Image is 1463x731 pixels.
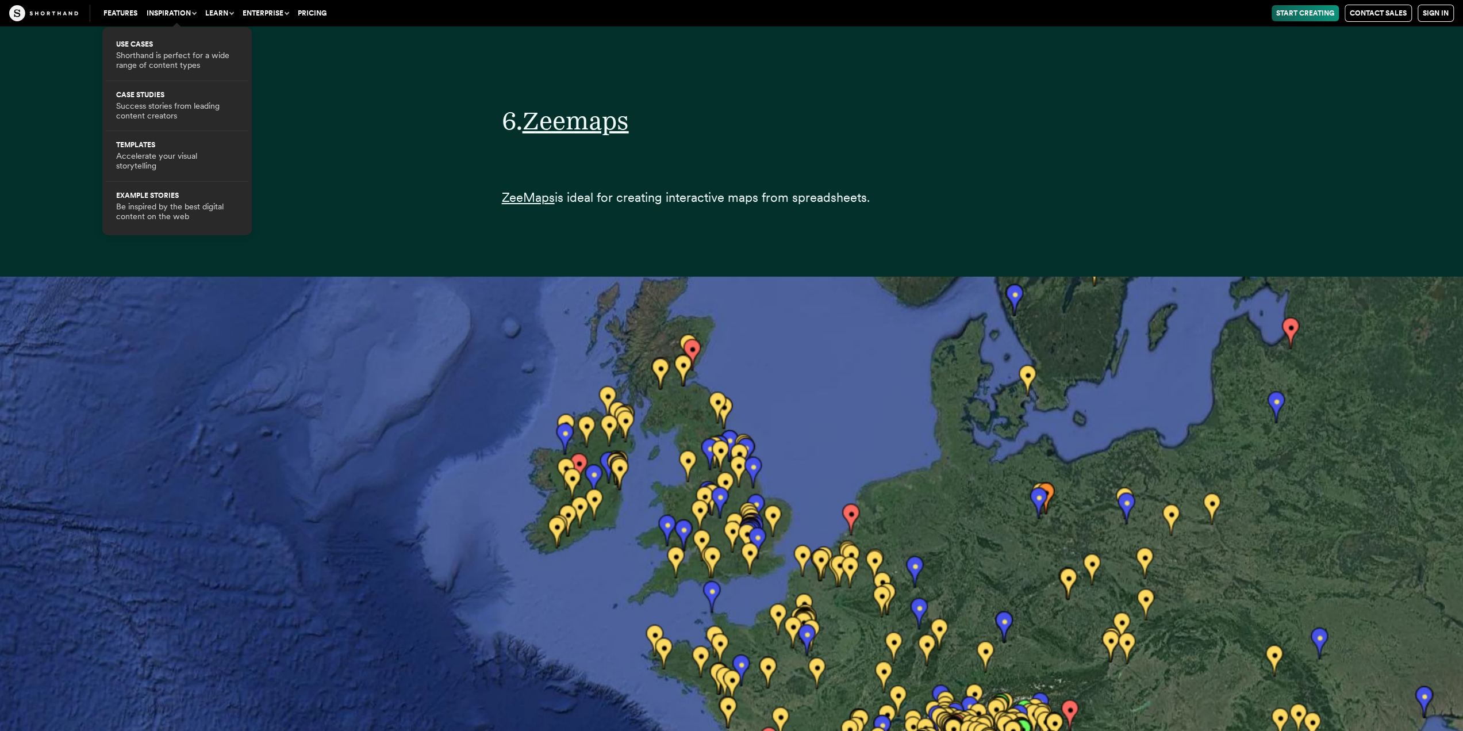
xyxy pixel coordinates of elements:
[116,151,238,171] p: Accelerate your visual storytelling
[1272,5,1339,21] a: Start Creating
[238,5,293,21] button: Enterprise
[116,101,238,121] p: Success stories from leading content creators
[502,190,555,205] a: ZeeMaps
[116,202,238,222] p: Be inspired by the best digital content on the web
[116,91,238,121] a: Case StudiesSuccess stories from leading content creators
[1418,5,1454,22] a: Sign in
[293,5,331,21] a: Pricing
[116,141,238,171] a: TemplatesAccelerate your visual storytelling
[201,5,238,21] button: Learn
[523,105,629,136] a: Zeemaps
[9,5,78,21] img: The Craft
[142,5,201,21] button: Inspiration
[116,51,238,71] p: Shorthand is perfect for a wide range of content types
[502,105,523,136] span: 6.
[1345,5,1412,22] a: Contact Sales
[116,192,238,222] a: Example StoriesBe inspired by the best digital content on the web
[555,190,870,205] span: is ideal for creating interactive maps from spreadsheets.
[116,41,238,71] a: Use CasesShorthand is perfect for a wide range of content types
[99,5,142,21] a: Features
